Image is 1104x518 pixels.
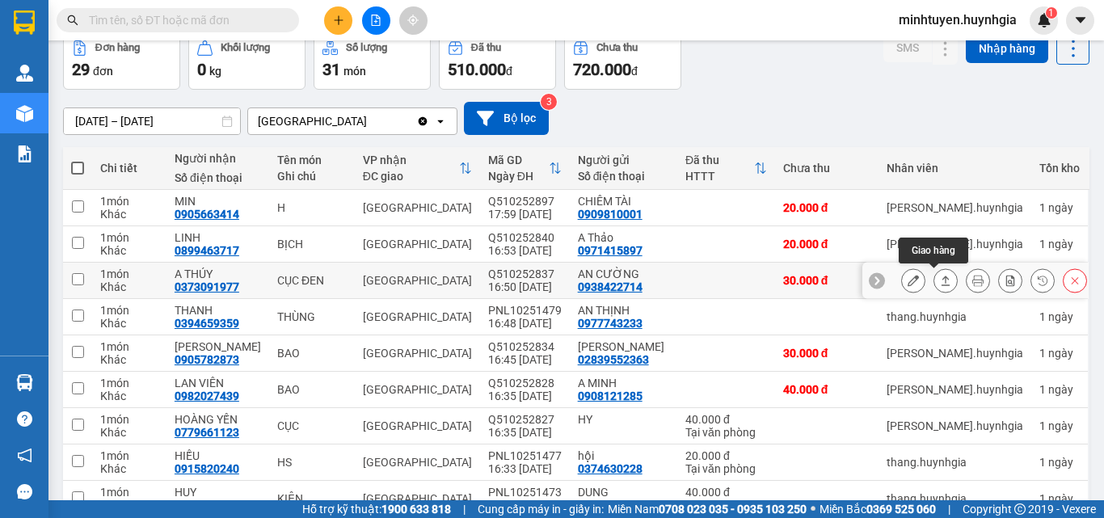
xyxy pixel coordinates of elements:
[578,280,643,293] div: 0938422714
[175,244,239,257] div: 0899463717
[381,503,451,516] strong: 1900 633 818
[578,317,643,330] div: 0977743233
[488,426,562,439] div: 16:35 [DATE]
[478,500,604,518] span: Cung cấp máy in - giấy in:
[363,492,472,505] div: [GEOGRAPHIC_DATA]
[578,244,643,257] div: 0971415897
[369,113,370,129] input: Selected Ninh Hòa.
[685,462,767,475] div: Tại văn phòng
[488,413,562,426] div: Q510252827
[1048,310,1073,323] span: ngày
[197,60,206,79] span: 0
[175,499,239,512] div: 0382948168
[578,353,649,366] div: 02839552363
[783,347,870,360] div: 30.000 đ
[899,238,968,263] div: Giao hàng
[1048,456,1073,469] span: ngày
[1039,456,1080,469] div: 1
[363,347,472,360] div: [GEOGRAPHIC_DATA]
[578,390,643,402] div: 0908121285
[362,6,390,35] button: file-add
[541,94,557,110] sup: 3
[14,14,178,50] div: [GEOGRAPHIC_DATA]
[16,65,33,82] img: warehouse-icon
[578,170,669,183] div: Số điện thoại
[175,353,239,366] div: 0905782873
[685,170,754,183] div: HTTT
[448,60,506,79] span: 510.000
[12,102,180,121] div: 40.000
[578,462,643,475] div: 0374630228
[659,503,807,516] strong: 0708 023 035 - 0935 103 250
[1014,503,1026,515] span: copyright
[100,267,158,280] div: 1 món
[1048,347,1073,360] span: ngày
[564,32,681,90] button: Chưa thu720.000đ
[189,50,318,69] div: CHÂN
[1048,7,1054,19] span: 1
[783,238,870,251] div: 20.000 đ
[578,449,669,462] div: hội
[16,374,33,391] img: warehouse-icon
[100,449,158,462] div: 1 món
[175,152,261,165] div: Người nhận
[100,304,158,317] div: 1 món
[1037,13,1051,27] img: icon-new-feature
[175,462,239,475] div: 0915820240
[887,238,1023,251] div: nguyen.huynhgia
[1048,201,1073,214] span: ngày
[93,65,113,78] span: đơn
[277,154,347,166] div: Tên món
[100,413,158,426] div: 1 món
[17,411,32,427] span: question-circle
[277,238,347,251] div: BỊCH
[488,377,562,390] div: Q510252828
[277,347,347,360] div: BAO
[100,486,158,499] div: 1 món
[277,456,347,469] div: HS
[887,456,1023,469] div: thang.huynhgia
[64,108,240,134] input: Select a date range.
[100,377,158,390] div: 1 món
[100,208,158,221] div: Khác
[189,14,228,31] span: Nhận:
[314,32,431,90] button: Số lượng31món
[866,503,936,516] strong: 0369 525 060
[488,231,562,244] div: Q510252840
[608,500,807,518] span: Miền Nam
[363,274,472,287] div: [GEOGRAPHIC_DATA]
[488,390,562,402] div: 16:35 [DATE]
[175,390,239,402] div: 0982027439
[363,383,472,396] div: [GEOGRAPHIC_DATA]
[343,65,366,78] span: món
[783,201,870,214] div: 20.000 đ
[596,42,638,53] div: Chưa thu
[363,456,472,469] div: [GEOGRAPHIC_DATA]
[783,274,870,287] div: 30.000 đ
[1039,492,1080,505] div: 1
[407,15,419,26] span: aim
[175,280,239,293] div: 0373091977
[175,267,261,280] div: A THÚY
[488,449,562,462] div: PNL10251477
[333,15,344,26] span: plus
[887,383,1023,396] div: nguyen.huynhgia
[488,154,549,166] div: Mã GD
[209,65,221,78] span: kg
[370,15,381,26] span: file-add
[1048,238,1073,251] span: ngày
[175,231,261,244] div: LINH
[578,231,669,244] div: A Thảo
[100,499,158,512] div: Khác
[277,201,347,214] div: H
[221,42,270,53] div: Khối lượng
[277,419,347,432] div: CỤC
[811,506,815,512] span: ⚪️
[578,195,669,208] div: CHIÊM TÀI
[1048,419,1073,432] span: ngày
[887,347,1023,360] div: nguyen.huynhgia
[887,310,1023,323] div: thang.huynhgia
[63,32,180,90] button: Đơn hàng29đơn
[480,147,570,190] th: Toggle SortBy
[471,42,501,53] div: Đã thu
